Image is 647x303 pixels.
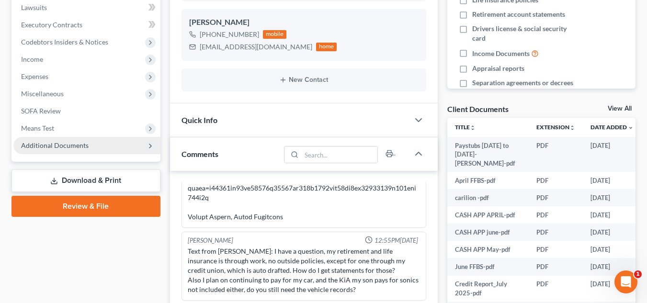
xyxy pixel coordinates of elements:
div: mobile [263,30,287,39]
a: Extensionunfold_more [536,123,575,131]
span: Quick Info [182,115,217,124]
span: Lawsuits [21,3,47,11]
span: Appraisal reports [472,64,524,73]
td: [DATE] [583,258,641,275]
td: PDF [529,137,583,172]
span: Executory Contracts [21,21,82,29]
i: expand_more [628,125,634,131]
span: Comments [182,149,218,158]
td: PDF [529,241,583,258]
a: Titleunfold_more [455,123,476,131]
td: [DATE] [583,137,641,172]
a: View All [608,105,632,112]
a: Executory Contracts [13,16,160,34]
td: [DATE] [583,189,641,206]
a: Review & File [11,196,160,217]
td: Credit Report_July 2025-pdf [447,276,529,302]
div: [PERSON_NAME] [188,236,233,245]
a: SOFA Review [13,102,160,120]
div: [EMAIL_ADDRESS][DOMAIN_NAME] [200,42,312,52]
div: Text from [PERSON_NAME]: I have a question, my retirement and life insurance is through work, no ... [188,247,420,294]
td: [DATE] [583,224,641,241]
div: [PERSON_NAME] [189,17,419,28]
span: Income [21,55,43,63]
div: home [316,43,337,51]
td: PDF [529,172,583,189]
i: unfold_more [569,125,575,131]
span: SOFA Review [21,107,61,115]
button: New Contact [189,76,419,84]
span: Codebtors Insiders & Notices [21,38,108,46]
td: PDF [529,206,583,224]
span: Additional Documents [21,141,89,149]
td: [DATE] [583,276,641,302]
span: Income Documents [472,49,530,58]
i: unfold_more [470,125,476,131]
td: [DATE] [583,172,641,189]
td: [DATE] [583,241,641,258]
iframe: Intercom live chat [614,270,637,293]
span: Drivers license & social security card [472,24,580,43]
td: PDF [529,276,583,302]
td: PDF [529,258,583,275]
td: [DATE] [583,206,641,224]
span: Separation agreements or decrees of divorces [472,78,580,97]
td: CASH APP june-pdf [447,224,529,241]
td: CASH APP May-pdf [447,241,529,258]
a: Date Added expand_more [590,123,634,131]
span: Expenses [21,72,48,80]
td: PDF [529,189,583,206]
td: Paystubs [DATE] to [DATE]-[PERSON_NAME]-pdf [447,137,529,172]
span: Retirement account statements [472,10,565,19]
td: April FFBS-pdf [447,172,529,189]
td: June FFBS-pdf [447,258,529,275]
span: Means Test [21,124,54,132]
span: 12:55PM[DATE] [375,236,418,245]
td: carilion -pdf [447,189,529,206]
a: Download & Print [11,169,160,192]
input: Search... [301,146,377,163]
span: Miscellaneous [21,90,64,98]
div: Client Documents [447,104,509,114]
td: CASH APP APRIL-pdf [447,206,529,224]
span: 1 [634,270,642,278]
div: [PHONE_NUMBER] [200,30,259,39]
td: PDF [529,224,583,241]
